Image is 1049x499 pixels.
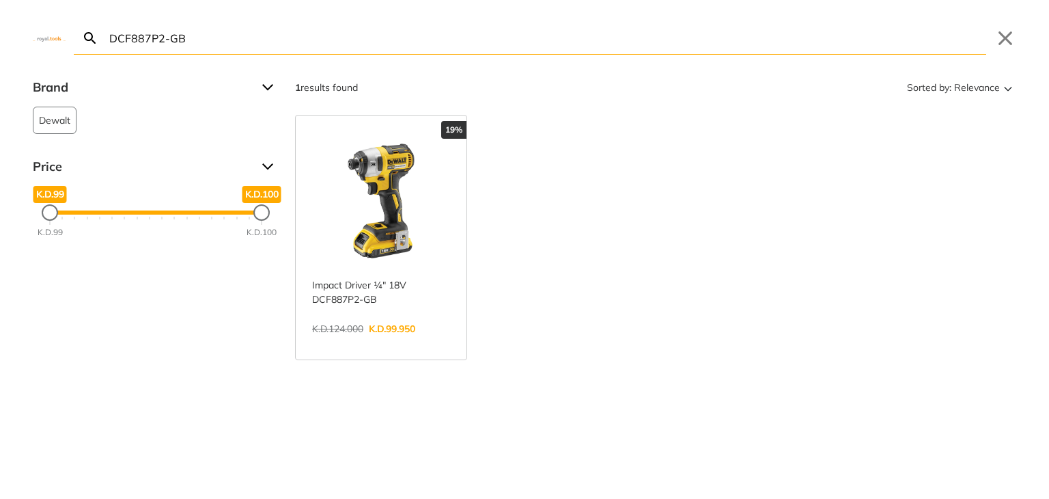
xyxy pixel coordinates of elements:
[38,226,63,239] div: K.D.99
[247,226,277,239] div: K.D.100
[33,77,251,98] span: Brand
[39,107,70,133] span: Dewalt
[33,107,76,134] button: Dewalt
[994,27,1016,49] button: Close
[107,22,986,54] input: Search…
[295,77,358,98] div: results found
[295,81,300,94] strong: 1
[82,30,98,46] svg: Search
[33,156,251,178] span: Price
[253,204,270,221] div: Maximum Price
[904,77,1016,98] button: Sorted by:Relevance Sort
[954,77,1000,98] span: Relevance
[33,35,66,41] img: Close
[1000,79,1016,96] svg: Sort
[42,204,58,221] div: Minimum Price
[441,121,466,139] div: 19%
